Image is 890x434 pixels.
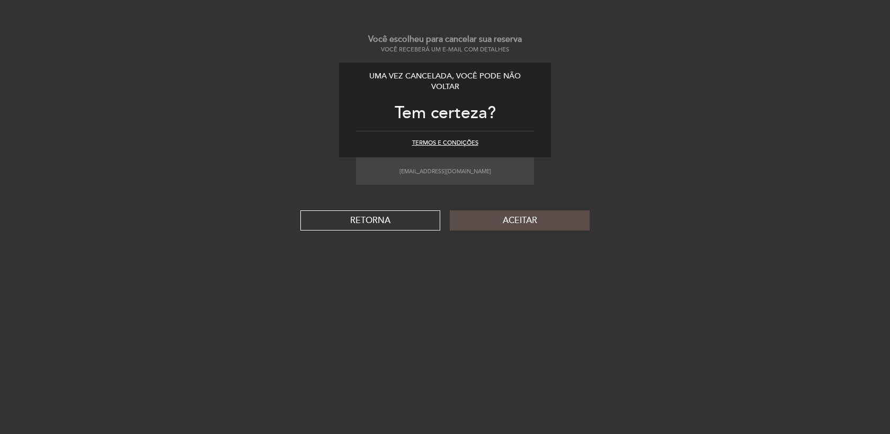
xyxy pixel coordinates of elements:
[356,71,534,93] div: Uma vez cancelada, você pode não voltar
[395,102,496,123] span: Tem certeza?
[412,139,478,147] button: Termos e Condições
[300,210,440,231] button: RETORNA
[399,168,491,175] small: [EMAIL_ADDRESS][DOMAIN_NAME]
[450,210,590,231] button: Aceitar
